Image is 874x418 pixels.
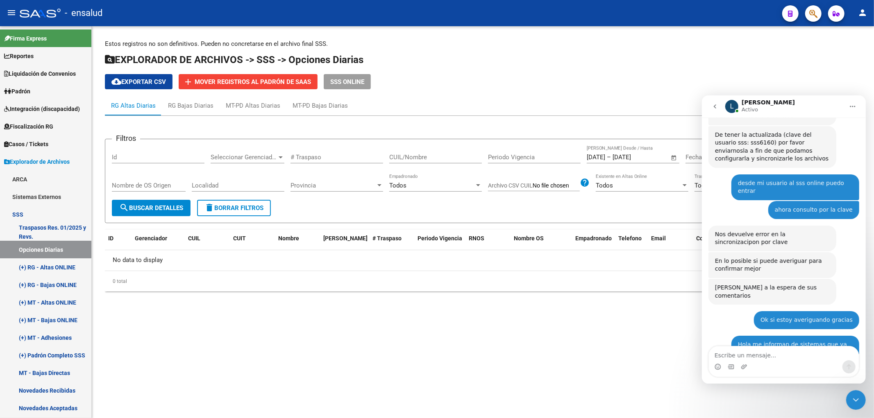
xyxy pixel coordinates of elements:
span: EXPLORADOR DE ARCHIVOS -> SSS -> Opciones Diarias [105,54,363,66]
datatable-header-cell: CUIT [230,230,275,257]
input: End date [613,154,652,161]
p: Estos registros no son definitivos. Pueden no concretarse en el archivo final SSS. [105,39,861,48]
div: 0 total [105,271,861,291]
span: Nombre [278,235,299,242]
span: Nombre OS [514,235,544,242]
span: - ensalud [65,4,102,22]
div: RG Bajas Diarias [168,101,213,110]
button: Buscar Detalles [112,200,191,216]
mat-icon: help [580,178,590,188]
span: Liquidación de Convenios [4,69,76,78]
div: MT-PD Altas Diarias [226,101,280,110]
datatable-header-cell: Email [648,230,693,257]
span: Empadronado [575,235,612,242]
span: SSS ONLINE [330,78,364,86]
span: CUIL [188,235,200,242]
span: Integración (discapacidad) [4,104,80,113]
span: Reportes [4,52,34,61]
button: SSS ONLINE [324,74,371,89]
span: Todos [695,182,712,189]
mat-icon: cloud_download [111,77,121,86]
span: Email [651,235,666,242]
datatable-header-cell: Telefono [615,230,648,257]
button: Mover registros al PADRÓN de SAAS [179,74,318,89]
span: CUIT [233,235,246,242]
div: No data to display [105,250,861,271]
iframe: Intercom live chat [846,390,866,410]
mat-icon: add [183,77,193,87]
span: Codigo Postal [696,235,733,242]
span: Exportar CSV [111,78,166,86]
span: ID [108,235,114,242]
button: Exportar CSV [105,74,173,89]
datatable-header-cell: Gerenciador [132,230,185,257]
mat-icon: person [858,8,867,18]
datatable-header-cell: # Traspaso [369,230,414,257]
h3: Filtros [112,133,140,144]
span: Provincia [291,182,376,189]
datatable-header-cell: RNOS [465,230,511,257]
datatable-header-cell: Fecha Traspaso [320,230,369,257]
span: # Traspaso [372,235,402,242]
mat-icon: delete [204,203,214,212]
button: Open calendar [670,153,679,163]
span: Todos [389,182,406,189]
iframe: Intercom live chat [702,95,866,384]
datatable-header-cell: CUIL [185,230,230,257]
button: Borrar Filtros [197,200,271,216]
span: Fiscalización RG [4,122,53,131]
span: Mover registros al PADRÓN de SAAS [195,78,311,86]
input: Start date [587,154,605,161]
span: Borrar Filtros [204,204,263,212]
span: Casos / Tickets [4,140,48,149]
div: MT-PD Bajas Diarias [293,101,348,110]
div: RG Altas Diarias [111,101,156,110]
span: [PERSON_NAME] [323,235,368,242]
datatable-header-cell: ID [105,230,132,257]
span: Archivo CSV CUIL [488,182,533,189]
span: Periodo Vigencia [418,235,462,242]
span: – [607,154,611,161]
span: Buscar Detalles [119,204,183,212]
span: Seleccionar Gerenciador [211,154,277,161]
span: Telefono [618,235,642,242]
span: Explorador de Archivos [4,157,70,166]
datatable-header-cell: Nombre OS [511,230,572,257]
input: Archivo CSV CUIL [533,182,580,190]
span: Todos [596,182,613,189]
span: RNOS [469,235,484,242]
